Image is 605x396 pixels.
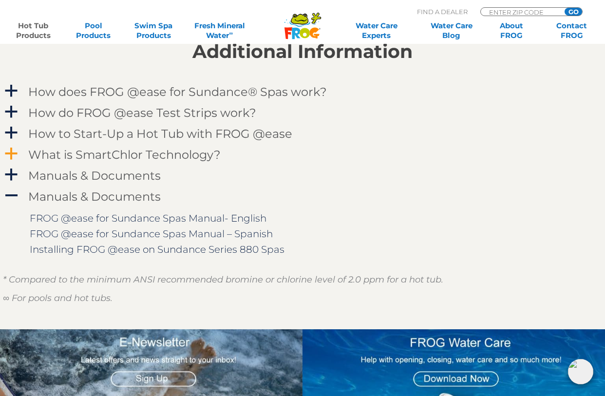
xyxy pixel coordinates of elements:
[3,41,602,62] h2: Additional Information
[4,168,19,182] span: a
[28,85,327,98] h4: How does FROG @ease for Sundance® Spas work?
[190,21,249,40] a: Fresh MineralWater∞
[30,244,284,255] a: Installing FROG @ease on Sundance Series 880 Spas
[30,212,266,224] a: FROG @ease for Sundance Spas Manual- English
[568,359,593,384] img: openIcon
[4,105,19,119] span: a
[28,127,292,140] h4: How to Start-Up a Hot Tub with FROG @ease
[4,147,19,161] span: a
[10,21,57,40] a: Hot TubProducts
[565,8,582,16] input: GO
[70,21,117,40] a: PoolProducts
[28,148,221,161] h4: What is SmartChlor Technology?
[417,7,468,16] p: Find A Dealer
[3,293,113,303] em: ∞ For pools and hot tubs.
[4,84,19,98] span: a
[548,21,595,40] a: ContactFROG
[30,228,273,240] a: FROG @ease for Sundance Spas Manual – Spanish
[3,83,602,101] a: a How does FROG @ease for Sundance® Spas work?
[28,106,256,119] h4: How do FROG @ease Test Strips work?
[229,30,233,37] sup: ∞
[130,21,177,40] a: Swim SpaProducts
[3,146,602,164] a: a What is SmartChlor Technology?
[28,169,161,182] h4: Manuals & Documents
[3,104,602,122] a: a How do FROG @ease Test Strips work?
[28,190,161,203] h4: Manuals & Documents
[3,167,602,185] a: a Manuals & Documents
[339,21,415,40] a: Water CareExperts
[428,21,475,40] a: Water CareBlog
[3,188,602,206] a: A Manuals & Documents
[4,126,19,140] span: a
[488,8,554,16] input: Zip Code Form
[488,21,535,40] a: AboutFROG
[3,125,602,143] a: a How to Start-Up a Hot Tub with FROG @ease
[3,274,443,285] em: * Compared to the minimum ANSI recommended bromine or chlorine level of 2.0 ppm for a hot tub.
[4,189,19,203] span: A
